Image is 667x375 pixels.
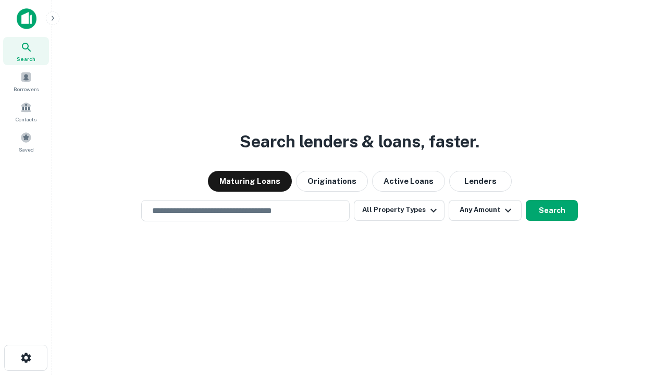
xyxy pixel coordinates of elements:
[17,55,35,63] span: Search
[449,171,512,192] button: Lenders
[17,8,36,29] img: capitalize-icon.png
[19,145,34,154] span: Saved
[3,67,49,95] a: Borrowers
[240,129,479,154] h3: Search lenders & loans, faster.
[3,128,49,156] a: Saved
[16,115,36,123] span: Contacts
[372,171,445,192] button: Active Loans
[14,85,39,93] span: Borrowers
[3,97,49,126] a: Contacts
[615,292,667,342] iframe: Chat Widget
[3,37,49,65] a: Search
[449,200,522,221] button: Any Amount
[208,171,292,192] button: Maturing Loans
[296,171,368,192] button: Originations
[354,200,444,221] button: All Property Types
[526,200,578,221] button: Search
